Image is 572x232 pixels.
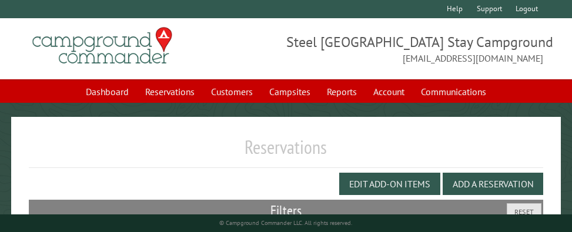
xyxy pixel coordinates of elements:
[414,80,493,103] a: Communications
[339,173,440,195] button: Edit Add-on Items
[29,136,544,168] h1: Reservations
[138,80,202,103] a: Reservations
[204,80,260,103] a: Customers
[320,80,364,103] a: Reports
[79,80,136,103] a: Dashboard
[29,23,176,69] img: Campground Commander
[29,200,544,222] h2: Filters
[262,80,317,103] a: Campsites
[286,32,544,65] span: Steel [GEOGRAPHIC_DATA] Stay Campground [EMAIL_ADDRESS][DOMAIN_NAME]
[507,203,541,220] button: Reset
[443,173,543,195] button: Add a Reservation
[219,219,352,227] small: © Campground Commander LLC. All rights reserved.
[366,80,412,103] a: Account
